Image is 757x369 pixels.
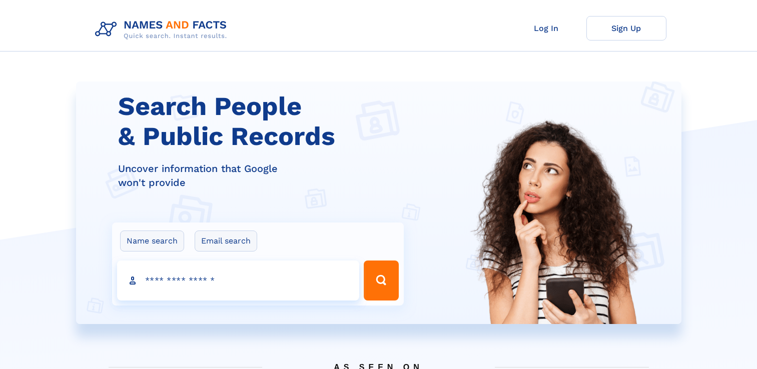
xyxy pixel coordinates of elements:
a: Log In [506,16,586,40]
input: search input [117,260,359,300]
label: Email search [195,230,257,251]
button: Search Button [364,260,399,300]
img: Logo Names and Facts [91,16,235,43]
div: Uncover information that Google won't provide [118,161,410,189]
label: Name search [120,230,184,251]
a: Sign Up [586,16,666,40]
h1: Search People & Public Records [118,91,410,151]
